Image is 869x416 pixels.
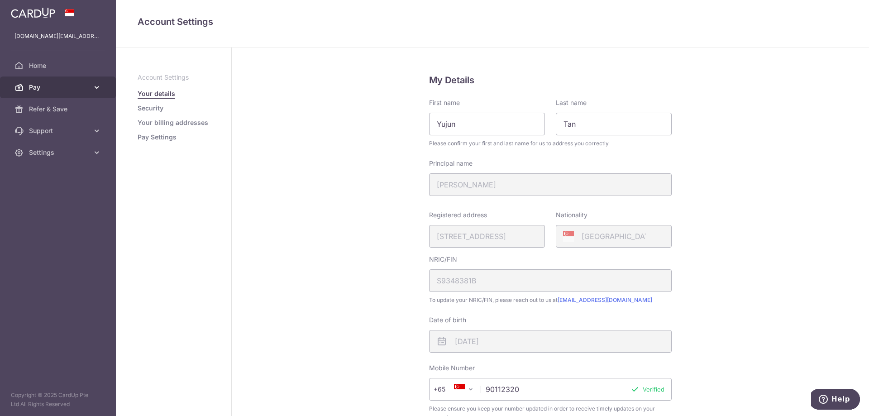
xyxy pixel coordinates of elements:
input: Last name [556,113,672,135]
a: Pay Settings [138,133,177,142]
a: Security [138,104,163,113]
span: Help [20,6,39,14]
h5: My Details [429,73,672,87]
label: First name [429,98,460,107]
span: To update your NRIC/FIN, please reach out to us at [429,296,672,305]
span: Pay [29,83,89,92]
p: [DOMAIN_NAME][EMAIL_ADDRESS][DOMAIN_NAME] [14,32,101,41]
a: Your billing addresses [138,118,208,127]
label: Nationality [556,210,587,220]
img: CardUp [11,7,55,18]
span: Settings [29,148,89,157]
input: First name [429,113,545,135]
span: Please confirm your first and last name for us to address you correctly [429,139,672,148]
span: Support [29,126,89,135]
h4: Account Settings [138,14,847,29]
label: Date of birth [429,316,466,325]
label: Mobile Number [429,363,475,373]
span: Home [29,61,89,70]
a: Your details [138,89,175,98]
label: Last name [556,98,587,107]
span: +65 [434,384,458,395]
span: +65 [436,384,458,395]
p: Account Settings [138,73,210,82]
a: [EMAIL_ADDRESS][DOMAIN_NAME] [558,296,652,303]
label: Principal name [429,159,473,168]
iframe: Opens a widget where you can find more information [811,389,860,411]
label: NRIC/FIN [429,255,457,264]
label: Registered address [429,210,487,220]
span: Refer & Save [29,105,89,114]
